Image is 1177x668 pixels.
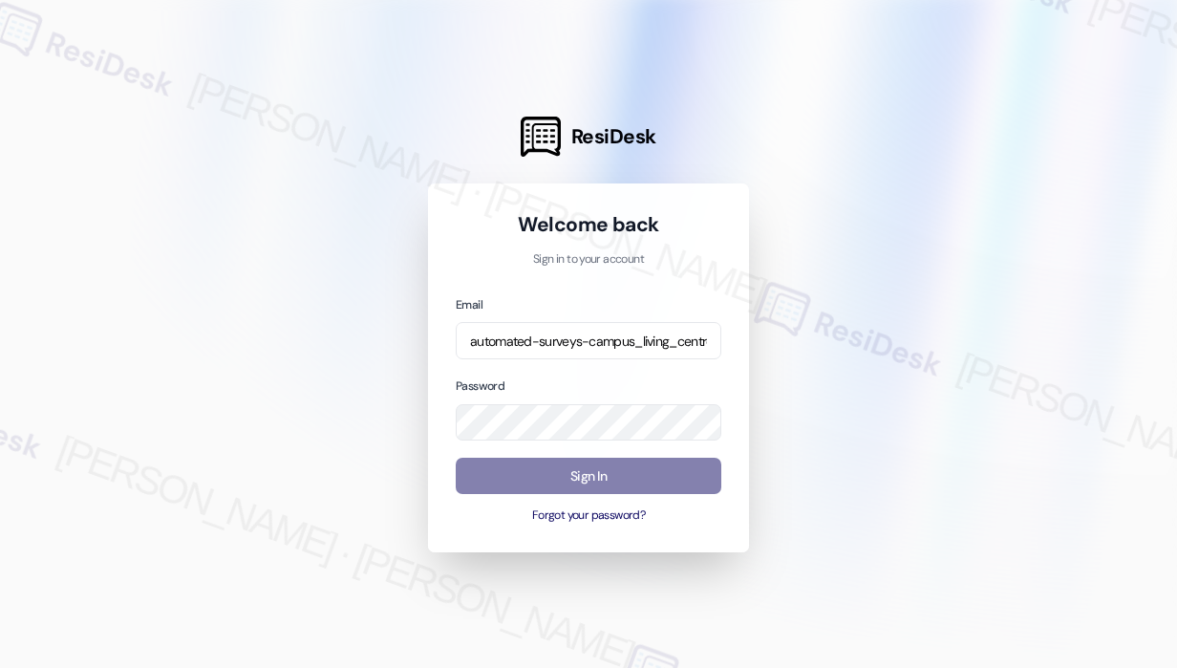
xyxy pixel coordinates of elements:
[571,123,656,150] span: ResiDesk
[456,297,482,312] label: Email
[456,211,721,238] h1: Welcome back
[456,378,504,394] label: Password
[456,507,721,525] button: Forgot your password?
[456,251,721,269] p: Sign in to your account
[456,458,721,495] button: Sign In
[456,322,721,359] input: name@example.com
[521,117,561,157] img: ResiDesk Logo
